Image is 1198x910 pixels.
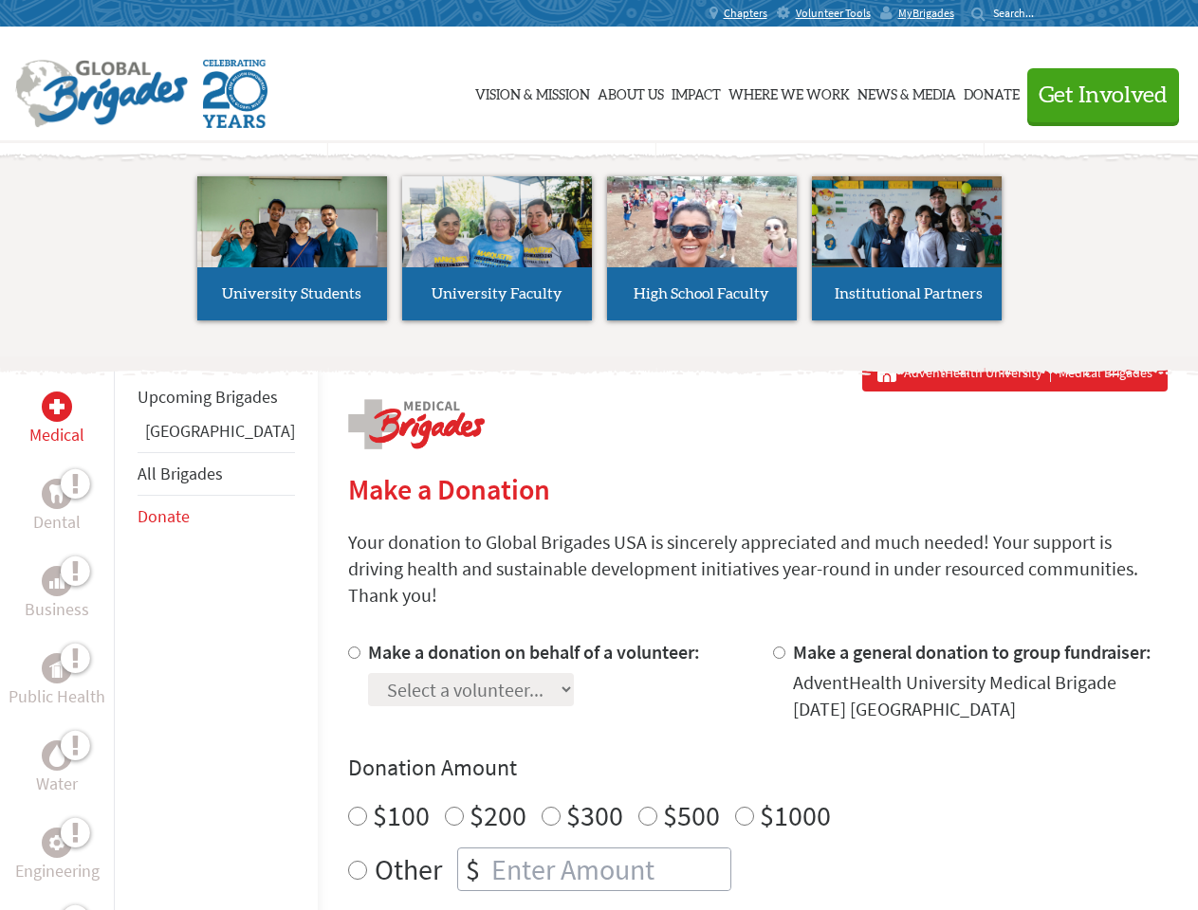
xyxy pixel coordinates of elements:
[25,566,89,623] a: BusinessBusiness
[138,452,295,496] li: All Brigades
[42,479,72,509] div: Dental
[42,740,72,771] div: Water
[458,848,488,890] div: $
[402,176,592,303] img: menu_brigades_submenu_2.jpg
[197,176,387,320] a: University Students
[9,683,105,710] p: Public Health
[15,828,100,884] a: EngineeringEngineering
[145,420,295,442] a: [GEOGRAPHIC_DATA]
[203,60,267,128] img: Global Brigades Celebrating 20 Years
[760,797,831,833] label: $1000
[1027,68,1179,122] button: Get Involved
[348,529,1168,609] p: Your donation to Global Brigades USA is sincerely appreciated and much needed! Your support is dr...
[36,740,78,797] a: WaterWater
[728,45,850,139] a: Where We Work
[29,391,84,448] a: MedicalMedical
[432,286,562,301] span: University Faculty
[138,386,278,408] a: Upcoming Brigades
[36,771,78,797] p: Water
[812,176,1002,320] a: Institutional Partners
[49,484,65,502] img: Dental
[898,6,954,21] span: MyBrigades
[724,6,767,21] span: Chapters
[368,640,700,664] label: Make a donation on behalf of a volunteer:
[598,45,664,139] a: About Us
[138,418,295,452] li: Guatemala
[470,797,526,833] label: $200
[348,472,1168,506] h2: Make a Donation
[1039,84,1168,107] span: Get Involved
[373,797,430,833] label: $100
[222,286,361,301] span: University Students
[29,422,84,448] p: Medical
[42,566,72,596] div: Business
[138,463,223,484] a: All Brigades
[793,640,1152,664] label: Make a general donation to group fundraiser:
[993,6,1047,20] input: Search...
[607,176,797,268] img: menu_brigades_submenu_3.jpg
[33,509,81,536] p: Dental
[42,828,72,858] div: Engineering
[475,45,590,139] a: Vision & Mission
[42,391,72,422] div: Medical
[672,45,721,139] a: Impact
[42,653,72,683] div: Public Health
[33,479,81,536] a: DentalDental
[138,505,190,527] a: Donate
[796,6,871,21] span: Volunteer Tools
[812,176,1002,302] img: menu_brigades_submenu_4.jpg
[49,744,65,766] img: Water
[49,573,65,589] img: Business
[375,847,442,891] label: Other
[49,659,65,678] img: Public Health
[138,496,295,537] li: Donate
[49,399,65,414] img: Medical
[348,753,1168,783] h4: Donation Amount
[25,596,89,623] p: Business
[15,858,100,884] p: Engineering
[138,376,295,418] li: Upcoming Brigades
[663,797,720,833] label: $500
[197,176,387,302] img: menu_brigades_submenu_1.jpg
[348,399,485,449] img: logo-medical.png
[402,176,592,320] a: University Faculty
[488,848,730,890] input: Enter Amount
[9,653,105,710] a: Public HealthPublic Health
[634,286,769,301] span: High School Faculty
[566,797,623,833] label: $300
[15,60,188,128] img: Global Brigades Logo
[964,45,1020,139] a: Donate
[857,45,956,139] a: News & Media
[607,176,797,320] a: High School Faculty
[835,286,983,301] span: Institutional Partners
[793,669,1168,722] div: AdventHealth University Medical Brigade [DATE] [GEOGRAPHIC_DATA]
[49,835,65,850] img: Engineering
